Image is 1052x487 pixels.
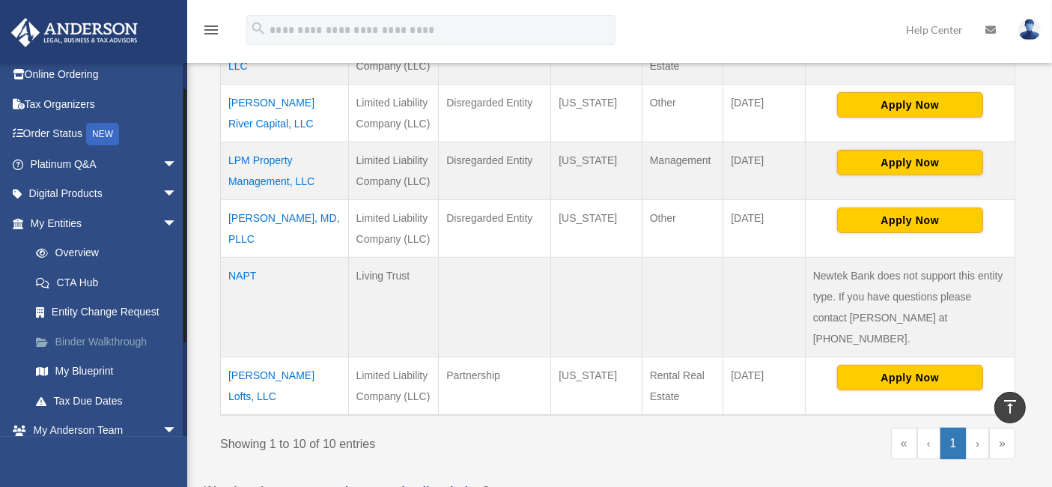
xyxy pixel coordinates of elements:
a: Online Ordering [10,60,200,90]
a: Tax Organizers [10,89,200,119]
i: vertical_align_top [1001,398,1019,416]
td: Living Trust [348,258,439,357]
td: [DATE] [723,85,806,142]
td: [US_STATE] [551,85,642,142]
a: My Entitiesarrow_drop_down [10,208,200,238]
a: CTA Hub [21,267,200,297]
td: Disregarded Entity [439,142,551,200]
button: Apply Now [837,150,983,175]
td: Partnership [439,357,551,416]
td: [DATE] [723,200,806,258]
a: Digital Productsarrow_drop_down [10,179,200,209]
td: LPM Property Management, LLC [221,142,349,200]
button: Apply Now [837,208,983,233]
div: NEW [86,123,119,145]
div: Showing 1 to 10 of 10 entries [220,428,606,455]
td: Disregarded Entity [439,85,551,142]
td: Newtek Bank does not support this entity type. If you have questions please contact [PERSON_NAME]... [805,258,1015,357]
td: Limited Liability Company (LLC) [348,200,439,258]
a: menu [202,26,220,39]
td: [PERSON_NAME] River Capital, LLC [221,85,349,142]
img: Anderson Advisors Platinum Portal [7,18,142,47]
button: Apply Now [837,365,983,390]
td: Management [642,142,723,200]
td: Rental Real Estate [642,357,723,416]
i: menu [202,21,220,39]
td: [DATE] [723,142,806,200]
td: Limited Liability Company (LLC) [348,85,439,142]
button: Apply Now [837,92,983,118]
td: NAPT [221,258,349,357]
td: [DATE] [723,357,806,416]
td: Disregarded Entity [439,200,551,258]
a: Platinum Q&Aarrow_drop_down [10,149,200,179]
span: arrow_drop_down [162,208,192,239]
i: search [250,20,267,37]
span: arrow_drop_down [162,149,192,180]
a: My Blueprint [21,357,200,387]
td: [PERSON_NAME], MD, PLLC [221,200,349,258]
td: Limited Liability Company (LLC) [348,142,439,200]
img: User Pic [1018,19,1041,40]
td: Limited Liability Company (LLC) [348,357,439,416]
a: Entity Change Request [21,297,200,327]
a: First [891,428,917,459]
td: [PERSON_NAME] Lofts, LLC [221,357,349,416]
a: Overview [21,238,192,268]
span: arrow_drop_down [162,179,192,210]
a: Binder Walkthrough [21,327,200,357]
a: Order StatusNEW [10,119,200,150]
a: vertical_align_top [994,392,1026,423]
a: Tax Due Dates [21,386,200,416]
td: [US_STATE] [551,357,642,416]
td: Other [642,200,723,258]
td: Other [642,85,723,142]
span: arrow_drop_down [162,416,192,447]
td: [US_STATE] [551,142,642,200]
td: [US_STATE] [551,200,642,258]
a: My Anderson Teamarrow_drop_down [10,416,200,446]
